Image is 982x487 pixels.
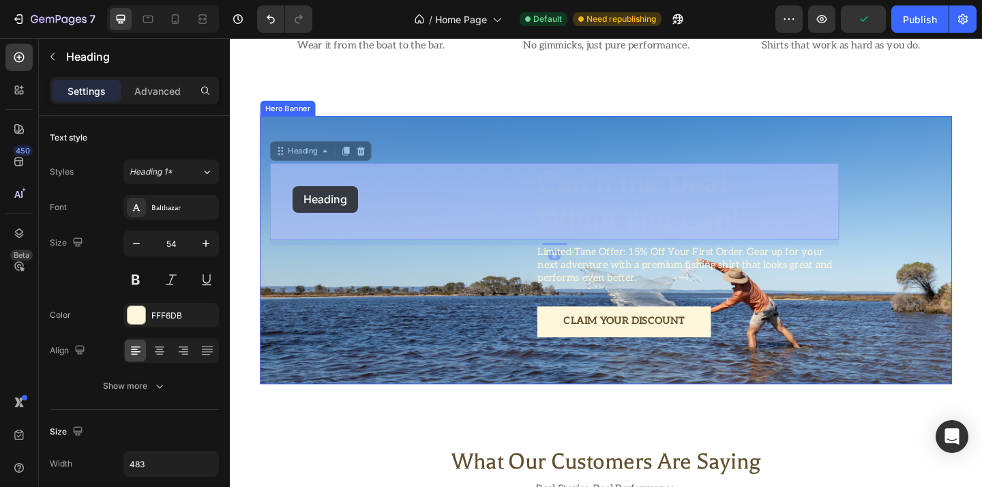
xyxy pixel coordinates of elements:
[151,310,215,322] div: FFF6DB
[124,452,218,476] input: Auto
[257,5,312,33] div: Undo/Redo
[151,202,215,214] div: Balthazar
[586,13,656,25] span: Need republishing
[50,458,72,470] div: Width
[5,5,102,33] button: 7
[429,12,432,27] span: /
[130,166,173,178] span: Heading 1*
[50,234,86,252] div: Size
[123,160,219,184] button: Heading 1*
[50,342,88,360] div: Align
[68,84,106,98] p: Settings
[10,250,33,261] div: Beta
[533,13,562,25] span: Default
[936,420,968,453] div: Open Intercom Messenger
[50,423,86,441] div: Size
[134,84,181,98] p: Advanced
[891,5,949,33] button: Publish
[230,38,982,487] iframe: Design area
[89,11,95,27] p: 7
[50,132,87,144] div: Text style
[66,48,213,65] p: Heading
[50,201,67,213] div: Font
[903,12,937,27] div: Publish
[435,12,487,27] span: Home Page
[103,379,166,393] div: Show more
[50,374,219,398] button: Show more
[50,309,71,321] div: Color
[13,145,33,156] div: 450
[50,166,74,178] div: Styles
